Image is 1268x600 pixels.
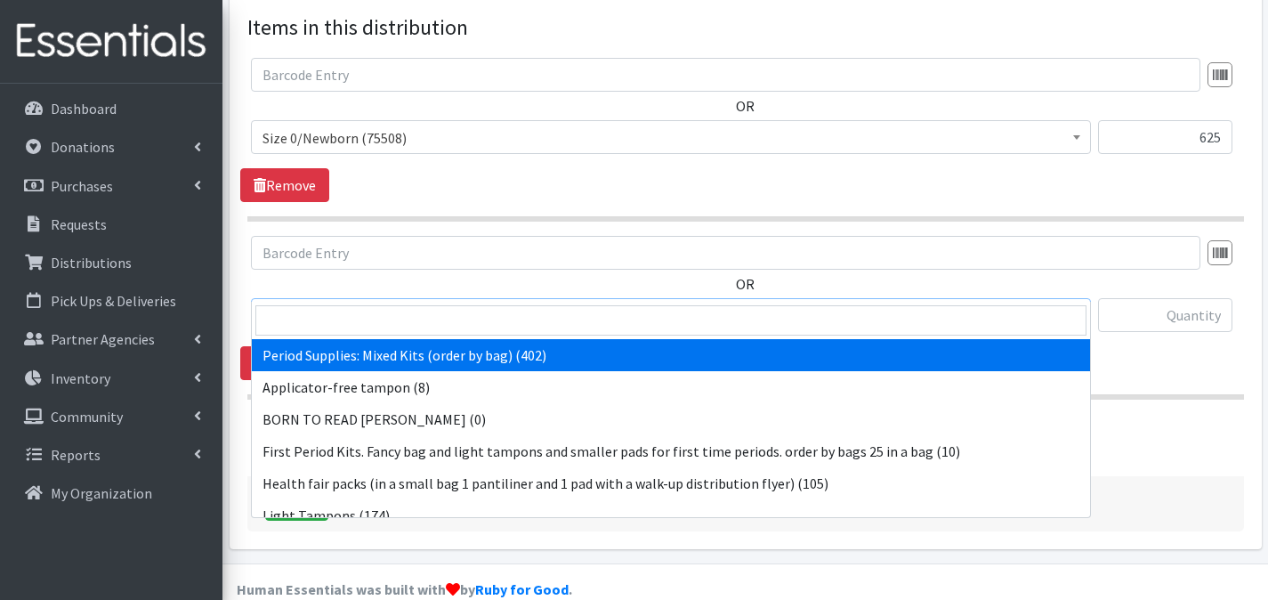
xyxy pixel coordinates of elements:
[7,91,215,126] a: Dashboard
[252,339,1090,371] li: Period Supplies: Mixed Kits (order by bag) (402)
[51,446,101,464] p: Reports
[51,138,115,156] p: Donations
[247,12,1244,44] legend: Items in this distribution
[51,215,107,233] p: Requests
[252,403,1090,435] li: BORN TO READ [PERSON_NAME] (0)
[252,435,1090,467] li: First Period Kits. Fancy bag and light tampons and smaller pads for first time periods. order by ...
[51,408,123,426] p: Community
[51,484,152,502] p: My Organization
[240,168,329,202] a: Remove
[475,580,569,598] a: Ruby for Good
[251,58,1200,92] input: Barcode Entry
[51,369,110,387] p: Inventory
[1098,120,1232,154] input: Quantity
[51,100,117,118] p: Dashboard
[7,245,215,280] a: Distributions
[7,361,215,396] a: Inventory
[7,168,215,204] a: Purchases
[7,437,215,473] a: Reports
[7,475,215,511] a: My Organization
[736,273,755,295] label: OR
[252,371,1090,403] li: Applicator-free tampon (8)
[7,283,215,319] a: Pick Ups & Deliveries
[251,236,1200,270] input: Barcode Entry
[7,129,215,165] a: Donations
[7,12,215,71] img: HumanEssentials
[252,499,1090,531] li: Light Tampons (174)
[237,580,572,598] strong: Human Essentials was built with by .
[252,467,1090,499] li: Health fair packs (in a small bag 1 pantiliner and 1 pad with a walk-up distribution flyer) (105)
[51,254,132,272] p: Distributions
[51,177,113,195] p: Purchases
[240,346,329,380] a: Remove
[262,126,1079,150] span: Size 0/Newborn (75508)
[251,298,1091,332] span: Period Supplies: Mixed Kits (order by bag) (402)
[1098,298,1232,332] input: Quantity
[7,207,215,242] a: Requests
[7,399,215,434] a: Community
[51,292,176,310] p: Pick Ups & Deliveries
[736,95,755,117] label: OR
[7,321,215,357] a: Partner Agencies
[251,120,1091,154] span: Size 0/Newborn (75508)
[51,330,155,348] p: Partner Agencies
